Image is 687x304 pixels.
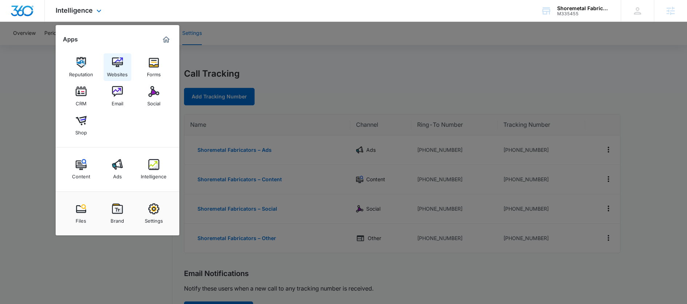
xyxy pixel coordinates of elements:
a: Email [104,82,131,110]
a: Ads [104,155,131,183]
a: Marketing 360® Dashboard [160,34,172,45]
div: Shop [75,126,87,135]
div: account id [557,11,610,16]
a: Social [140,82,168,110]
div: account name [557,5,610,11]
h2: Apps [63,36,78,43]
a: Content [67,155,95,183]
div: Forms [147,68,161,77]
div: Email [112,97,123,106]
a: Settings [140,200,168,227]
div: Brand [111,214,124,224]
a: Shop [67,112,95,139]
div: Websites [107,68,128,77]
a: Websites [104,53,131,81]
div: Social [147,97,160,106]
span: Intelligence [56,7,93,14]
div: CRM [76,97,87,106]
div: Content [72,170,90,179]
div: Ads [113,170,122,179]
div: Reputation [69,68,93,77]
a: Files [67,200,95,227]
a: Intelligence [140,155,168,183]
a: Brand [104,200,131,227]
div: Intelligence [141,170,167,179]
div: Settings [145,214,163,224]
div: Files [76,214,86,224]
a: CRM [67,82,95,110]
a: Forms [140,53,168,81]
a: Reputation [67,53,95,81]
